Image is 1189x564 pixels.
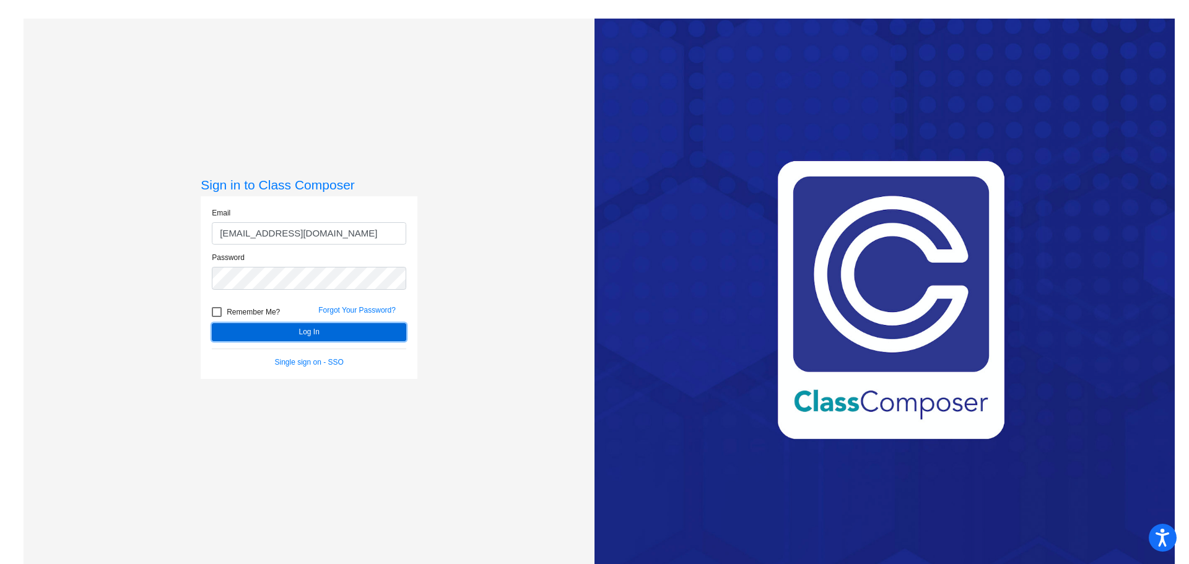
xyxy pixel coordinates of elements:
[275,358,344,367] a: Single sign on - SSO
[212,252,245,263] label: Password
[227,305,280,319] span: Remember Me?
[212,323,406,341] button: Log In
[318,306,396,315] a: Forgot Your Password?
[212,207,230,219] label: Email
[201,177,417,193] h3: Sign in to Class Composer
